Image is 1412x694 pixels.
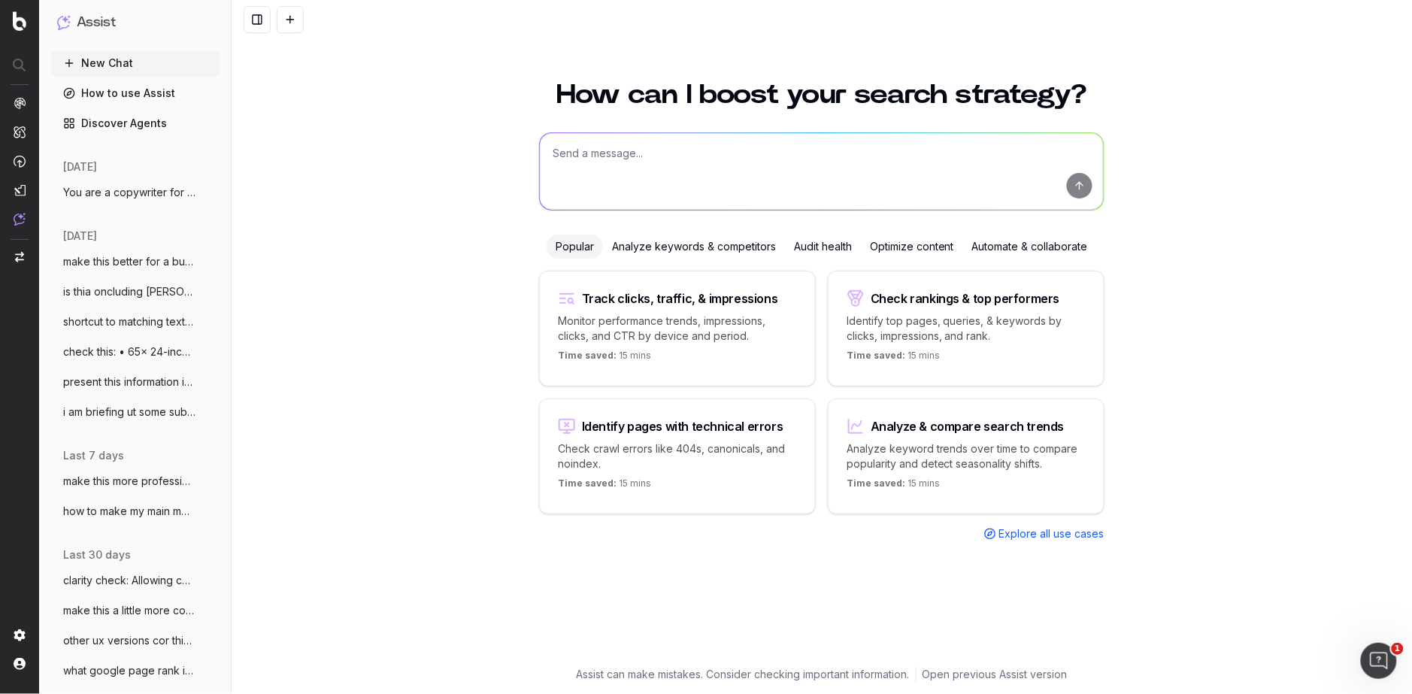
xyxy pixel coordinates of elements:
[51,599,220,623] button: make this a little more conversational"
[51,469,220,493] button: make this more professional: I hope this
[923,667,1068,682] a: Open previous Assist version
[999,526,1104,541] span: Explore all use cases
[63,663,195,678] span: what google page rank in [PERSON_NAME]
[1361,643,1397,679] iframe: Intercom live chat
[51,499,220,523] button: how to make my main monitor brighter -
[14,126,26,138] img: Intelligence
[847,350,940,368] p: 15 mins
[558,350,651,368] p: 15 mins
[63,504,195,519] span: how to make my main monitor brighter -
[63,573,195,588] span: clarity check: Allowing customers to ass
[847,477,905,489] span: Time saved:
[871,292,1060,305] div: Check rankings & top performers
[63,229,97,244] span: [DATE]
[847,441,1086,471] p: Analyze keyword trends over time to compare popularity and detect seasonality shifts.
[77,12,116,33] h1: Assist
[13,11,26,31] img: Botify logo
[51,629,220,653] button: other ux versions cor this type of custo
[785,235,861,259] div: Audit health
[861,235,963,259] div: Optimize content
[63,159,97,174] span: [DATE]
[63,344,195,359] span: check this: • 65x 24-inch Monitors: $13,
[558,350,617,361] span: Time saved:
[14,155,26,168] img: Activation
[558,441,797,471] p: Check crawl errors like 404s, canonicals, and noindex.
[963,235,1097,259] div: Automate & collaborate
[51,81,220,105] a: How to use Assist
[847,314,1086,344] p: Identify top pages, queries, & keywords by clicks, impressions, and rank.
[1392,643,1404,655] span: 1
[51,51,220,75] button: New Chat
[63,185,195,200] span: You are a copywriter for a large ecomm c
[14,213,26,226] img: Assist
[51,180,220,205] button: You are a copywriter for a large ecomm c
[558,314,797,344] p: Monitor performance trends, impressions, clicks, and CTR by device and period.
[582,420,783,432] div: Identify pages with technical errors
[603,235,785,259] div: Analyze keywords & competitors
[57,12,214,33] button: Assist
[63,284,195,299] span: is thia oncluding [PERSON_NAME] and [PERSON_NAME]
[57,15,71,29] img: Assist
[51,659,220,683] button: what google page rank in [PERSON_NAME]
[63,448,124,463] span: last 7 days
[14,658,26,670] img: My account
[847,477,940,495] p: 15 mins
[63,314,195,329] span: shortcut to matching text format in mac
[51,370,220,394] button: present this information in a clear, tig
[51,250,220,274] button: make this better for a busines case: Sin
[14,184,26,196] img: Studio
[63,374,195,389] span: present this information in a clear, tig
[539,81,1104,108] h1: How can I boost your search strategy?
[871,420,1065,432] div: Analyze & compare search trends
[51,111,220,135] a: Discover Agents
[51,310,220,334] button: shortcut to matching text format in mac
[558,477,651,495] p: 15 mins
[984,526,1104,541] a: Explore all use cases
[51,568,220,592] button: clarity check: Allowing customers to ass
[14,97,26,109] img: Analytics
[14,629,26,641] img: Setting
[63,547,131,562] span: last 30 days
[51,280,220,304] button: is thia oncluding [PERSON_NAME] and [PERSON_NAME]
[63,474,195,489] span: make this more professional: I hope this
[51,400,220,424] button: i am briefing ut some sub category [PERSON_NAME]
[63,603,195,618] span: make this a little more conversational"
[15,252,24,262] img: Switch project
[547,235,603,259] div: Popular
[577,667,910,682] p: Assist can make mistakes. Consider checking important information.
[63,405,195,420] span: i am briefing ut some sub category [PERSON_NAME]
[63,254,195,269] span: make this better for a busines case: Sin
[847,350,905,361] span: Time saved:
[558,477,617,489] span: Time saved:
[63,633,195,648] span: other ux versions cor this type of custo
[582,292,778,305] div: Track clicks, traffic, & impressions
[51,340,220,364] button: check this: • 65x 24-inch Monitors: $13,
